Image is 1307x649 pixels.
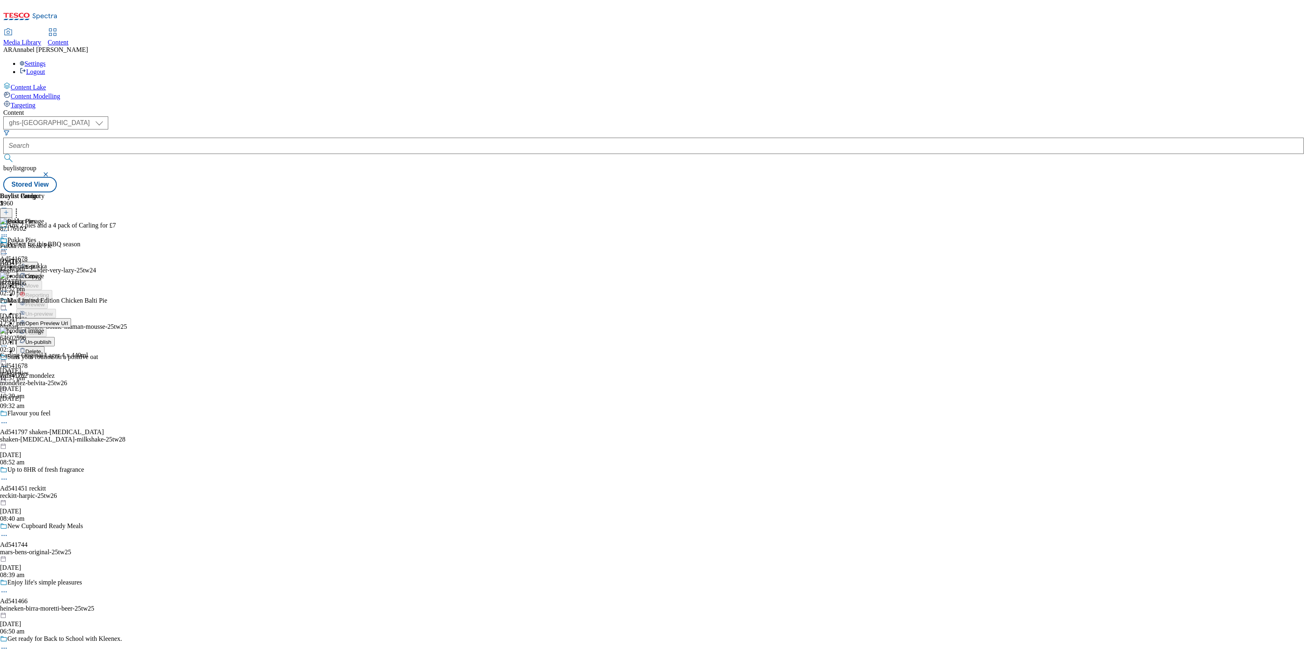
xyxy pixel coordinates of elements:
[20,68,45,75] a: Logout
[7,522,83,530] div: New Cupboard Ready Meals
[3,165,36,172] span: buylistgroup
[3,138,1304,154] input: Search
[48,39,69,46] span: Content
[7,222,116,229] div: Any 2 pies and a 4 pack of Carling for £7
[7,635,122,642] div: Get ready for Back to School with Kleenex.
[3,39,41,46] span: Media Library
[12,46,88,53] span: Annabel [PERSON_NAME]
[11,84,46,91] span: Content Lake
[48,29,69,46] a: Content
[7,410,51,417] div: Flavour you feel
[11,93,60,100] span: Content Modelling
[7,466,84,473] div: Up to 8HR of fresh fragrance
[3,46,12,53] span: AR
[11,102,36,109] span: Targeting
[3,91,1304,100] a: Content Modelling
[7,579,82,586] div: Enjoy life's simple pleasures
[3,100,1304,109] a: Targeting
[20,60,46,67] a: Settings
[3,177,57,192] button: Stored View
[3,129,10,136] svg: Search Filters
[3,29,41,46] a: Media Library
[3,82,1304,91] a: Content Lake
[3,109,1304,116] div: Content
